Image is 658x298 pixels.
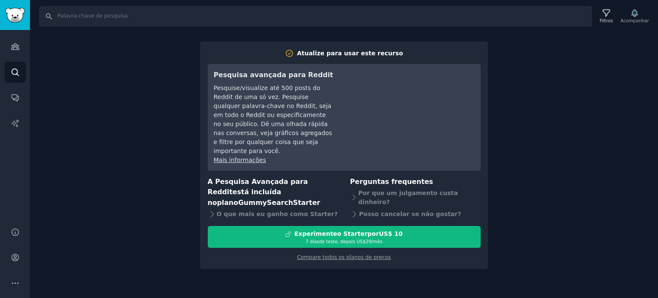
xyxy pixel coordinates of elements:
[358,190,458,205] font: Por que um julgamento custa dinheiro?
[600,18,613,23] font: Filtros
[319,239,366,244] font: de teste, depois US$
[334,211,338,217] font: ?
[208,188,281,207] font: está incluída no
[379,230,403,237] font: US$ 10
[5,8,25,23] img: Logotipo do GummySearch
[238,199,293,207] font: GummySearch
[371,239,383,244] font: /mês
[293,199,320,207] font: Starter
[208,226,481,248] button: Experimenteo StarterporUS$ 107 diasde teste, depois US$29/mês
[217,211,304,217] font: O que mais eu ganho com
[337,230,368,237] font: o Starter
[297,254,391,260] a: Compare todos os planos de preços
[208,178,308,196] font: A Pesquisa Avançada para Reddit
[346,70,475,134] iframe: Reprodutor de vídeo do YouTube
[297,50,403,57] font: Atualize para usar este recurso
[214,84,332,154] font: Pesquise/visualize até 500 posts do Reddit de uma só vez. Pesquise qualquer palavra-chave no Redd...
[217,199,238,207] font: plano
[294,230,337,237] font: Experimente
[304,211,334,217] font: o Starter
[359,211,461,217] font: Posso cancelar se não gostar?
[305,239,319,244] font: 7 dias
[214,157,266,163] a: Mais informações
[350,178,433,186] font: Perguntas frequentes
[366,239,371,244] font: 29
[39,6,592,27] input: Palavra-chave de pesquisa
[368,230,379,237] font: por
[214,71,333,79] font: Pesquisa avançada para Reddit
